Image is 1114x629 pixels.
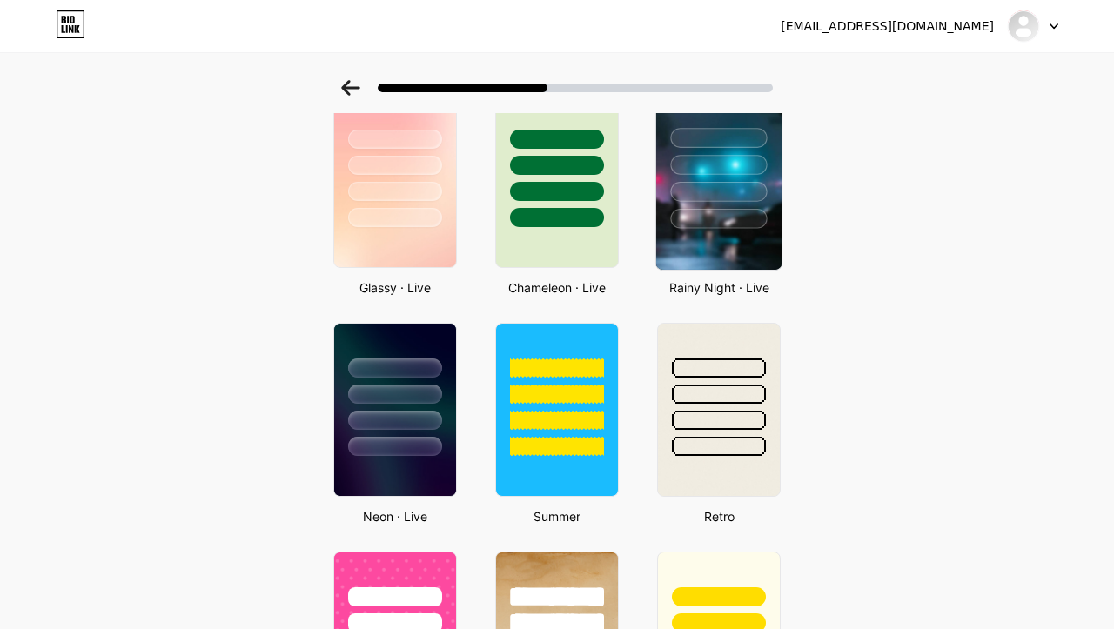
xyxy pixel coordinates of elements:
[781,17,994,36] div: [EMAIL_ADDRESS][DOMAIN_NAME]
[652,507,786,525] div: Retro
[490,278,624,297] div: Chameleon · Live
[490,507,624,525] div: Summer
[656,92,782,270] img: rainy_night.jpg
[652,278,786,297] div: Rainy Night · Live
[328,507,462,525] div: Neon · Live
[328,278,462,297] div: Glassy · Live
[1007,10,1040,43] img: Gretha Transport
